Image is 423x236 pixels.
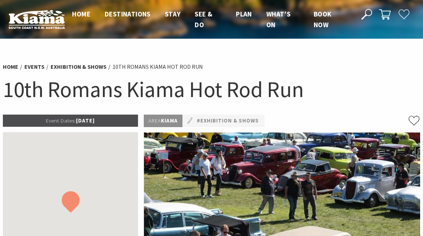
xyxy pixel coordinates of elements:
span: Destinations [105,10,151,18]
nav: Main Menu [65,9,353,30]
a: Home [3,63,18,71]
span: Home [72,10,90,18]
span: What’s On [266,10,290,29]
p: Kiama [144,115,182,127]
h1: 10th Romans Kiama Hot Rod Run [3,75,420,104]
p: [DATE] [3,115,138,127]
span: Book now [314,10,332,29]
li: 10th Romans Kiama Hot Rod Run [113,62,203,71]
span: Event Dates: [46,117,76,124]
span: Area [148,117,161,124]
a: Events [24,63,44,71]
img: Kiama Logo [9,10,65,29]
a: Exhibition & Shows [51,63,106,71]
a: #Exhibition & Shows [197,116,259,125]
span: Stay [165,10,181,18]
span: See & Do [195,10,212,29]
span: Plan [236,10,252,18]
